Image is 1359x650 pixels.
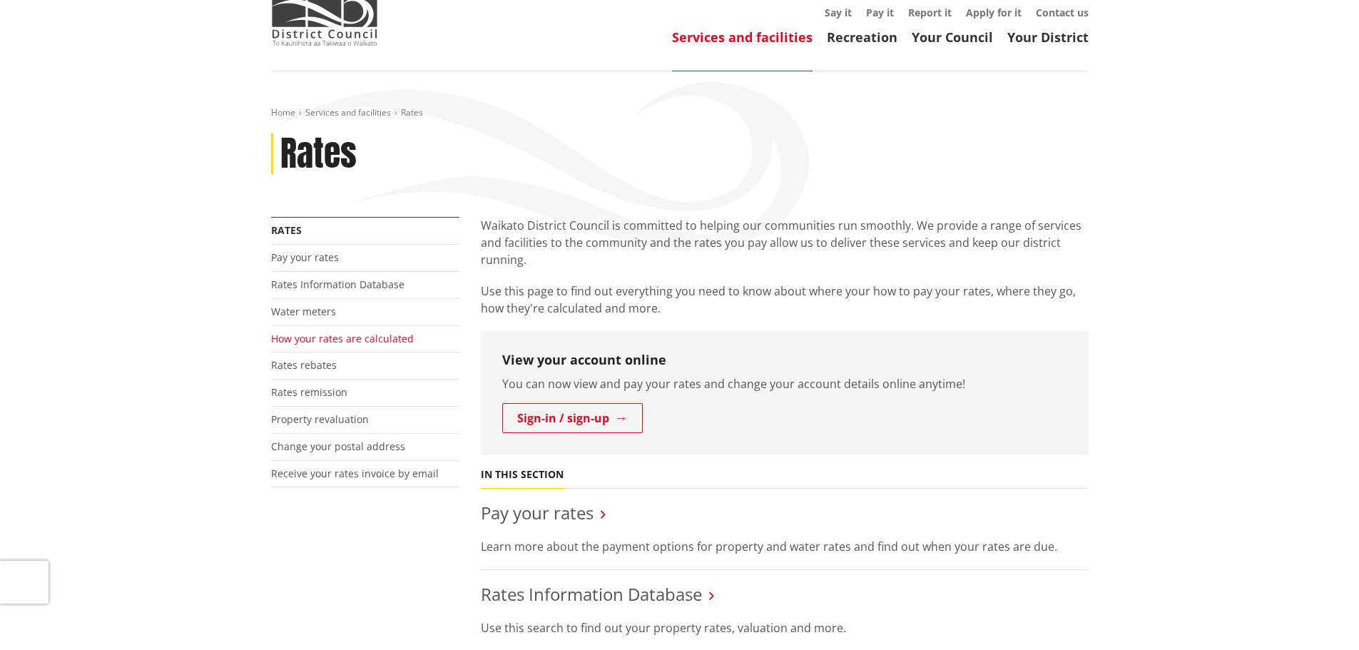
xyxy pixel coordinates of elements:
a: Change your postal address [271,440,405,453]
a: Pay it [866,6,894,19]
a: Property revaluation [271,412,369,426]
a: Services and facilities [305,106,391,118]
p: You can now view and pay your rates and change your account details online anytime! [502,375,1067,392]
a: Rates Information Database [271,278,404,291]
a: How your rates are calculated [271,332,414,345]
a: Rates remission [271,385,347,399]
a: Report it [908,6,952,19]
p: Learn more about the payment options for property and water rates and find out when your rates ar... [481,538,1089,555]
a: Receive your rates invoice by email [271,467,439,480]
p: Use this page to find out everything you need to know about where your how to pay your rates, whe... [481,283,1089,317]
p: Use this search to find out your property rates, valuation and more. [481,619,1089,636]
h1: Rates [280,133,357,175]
a: Services and facilities [672,29,813,46]
a: Home [271,106,295,118]
a: Water meters [271,305,336,318]
a: Rates [271,223,302,237]
span: Rates [401,106,423,118]
a: Your Council [912,29,993,46]
a: Sign-in / sign-up [502,403,643,433]
a: Pay your rates [271,250,339,264]
h3: View your account online [502,352,1067,368]
a: Say it [825,6,852,19]
a: Contact us [1036,6,1089,19]
iframe: Messenger Launcher [1293,590,1345,641]
a: Recreation [827,29,897,46]
a: Apply for it [966,6,1022,19]
nav: breadcrumb [271,107,1089,119]
a: Your District [1007,29,1089,46]
a: Rates Information Database [481,582,702,606]
a: Pay your rates [481,501,594,524]
h5: In this section [481,469,564,481]
a: Rates rebates [271,358,337,372]
p: Waikato District Council is committed to helping our communities run smoothly. We provide a range... [481,217,1089,268]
